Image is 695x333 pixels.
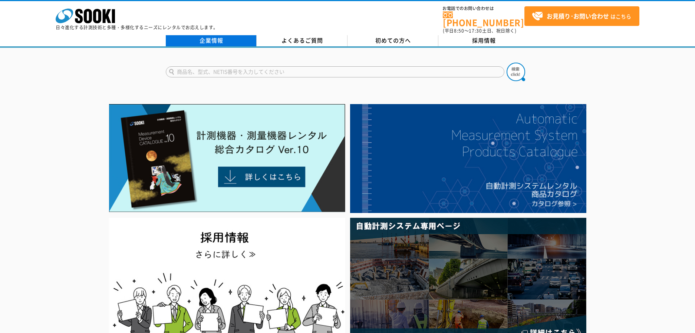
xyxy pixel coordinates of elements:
[375,36,411,44] span: 初めての方へ
[469,27,482,34] span: 17:30
[443,6,524,11] span: お電話でのお問い合わせは
[257,35,347,46] a: よくあるご質問
[109,104,345,212] img: Catalog Ver10
[166,35,257,46] a: 企業情報
[524,6,639,26] a: お見積り･お問い合わせはこちら
[443,11,524,27] a: [PHONE_NUMBER]
[547,11,609,20] strong: お見積り･お問い合わせ
[438,35,529,46] a: 採用情報
[56,25,218,30] p: 日々進化する計測技術と多種・多様化するニーズにレンタルでお応えします。
[166,66,504,77] input: 商品名、型式、NETIS番号を入力してください
[532,11,631,22] span: はこちら
[350,104,586,213] img: 自動計測システムカタログ
[454,27,464,34] span: 8:50
[443,27,516,34] span: (平日 ～ 土日、祝日除く)
[507,63,525,81] img: btn_search.png
[347,35,438,46] a: 初めての方へ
